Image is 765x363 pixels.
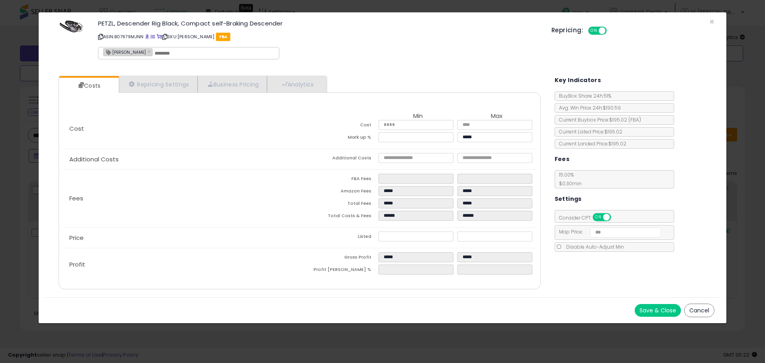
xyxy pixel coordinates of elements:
[119,76,198,92] a: Repricing Settings
[63,126,300,132] p: Cost
[555,116,641,123] span: Current Buybox Price:
[300,252,379,265] td: Gross Profit
[300,132,379,145] td: Mark up %
[555,214,622,221] span: Consider CPT:
[300,198,379,211] td: Total Fees
[555,140,626,147] span: Current Landed Price: $195.02
[198,76,267,92] a: Business Pricing
[555,171,582,187] span: 15.00 %
[555,92,611,99] span: BuyBox Share 24h: 51%
[63,156,300,163] p: Additional Costs
[59,78,118,94] a: Costs
[63,195,300,202] p: Fees
[379,113,457,120] th: Min
[635,304,681,317] button: Save & Close
[555,104,621,111] span: Avg. Win Price 24h: $190.59
[300,186,379,198] td: Amazon Fees
[300,120,379,132] td: Cost
[555,75,601,85] h5: Key Indicators
[555,154,570,164] h5: Fees
[300,232,379,244] td: Listed
[628,116,641,123] span: ( FBA )
[98,30,540,43] p: ASIN: B07979MJNN | SKU: [PERSON_NAME]
[104,49,146,55] span: [PERSON_NAME]
[457,113,536,120] th: Max
[593,214,603,221] span: ON
[63,261,300,268] p: Profit
[300,211,379,223] td: Total Costs & Fees
[551,27,583,33] h5: Repricing:
[555,194,582,204] h5: Settings
[151,33,155,40] a: All offer listings
[145,33,149,40] a: BuyBox page
[300,265,379,277] td: Profit [PERSON_NAME] %
[300,174,379,186] td: FBA Fees
[98,20,540,26] h3: PETZL, Descender Rig Black, Compact self-Braking Descender
[148,48,153,55] a: ×
[589,27,599,34] span: ON
[300,153,379,165] td: Additional Costs
[709,16,714,27] span: ×
[610,214,622,221] span: OFF
[157,33,161,40] a: Your listing only
[555,228,661,235] span: Map Price:
[606,27,618,34] span: OFF
[609,116,641,123] span: $195.02
[63,235,300,241] p: Price
[555,180,582,187] span: $0.30 min
[216,33,231,41] span: FBA
[555,128,622,135] span: Current Listed Price: $195.02
[267,76,326,92] a: Analytics
[59,20,83,33] img: 41uJJhHGJDL._SL60_.jpg
[562,243,624,250] span: Disable Auto-Adjust Min
[684,304,714,317] button: Cancel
